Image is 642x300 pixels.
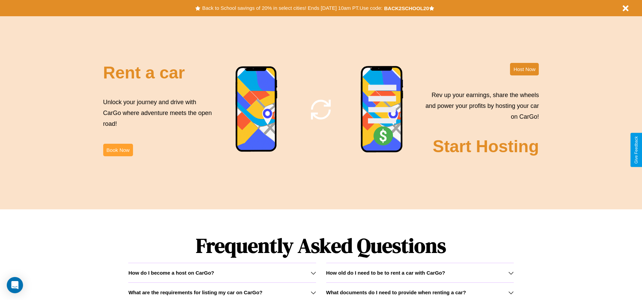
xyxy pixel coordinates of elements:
[128,228,513,263] h1: Frequently Asked Questions
[360,66,404,154] img: phone
[326,270,445,276] h3: How old do I need to be to rent a car with CarGo?
[7,277,23,293] div: Open Intercom Messenger
[200,3,384,13] button: Back to School savings of 20% in select cities! Ends [DATE] 10am PT.Use code:
[103,144,133,156] button: Book Now
[421,90,539,122] p: Rev up your earnings, share the wheels and power your profits by hosting your car on CarGo!
[510,63,539,75] button: Host Now
[384,5,429,11] b: BACK2SCHOOL20
[103,97,214,130] p: Unlock your journey and drive with CarGo where adventure meets the open road!
[128,270,214,276] h3: How do I become a host on CarGo?
[326,290,466,295] h3: What documents do I need to provide when renting a car?
[634,136,639,164] div: Give Feedback
[103,63,185,83] h2: Rent a car
[235,66,278,153] img: phone
[128,290,262,295] h3: What are the requirements for listing my car on CarGo?
[433,137,539,156] h2: Start Hosting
